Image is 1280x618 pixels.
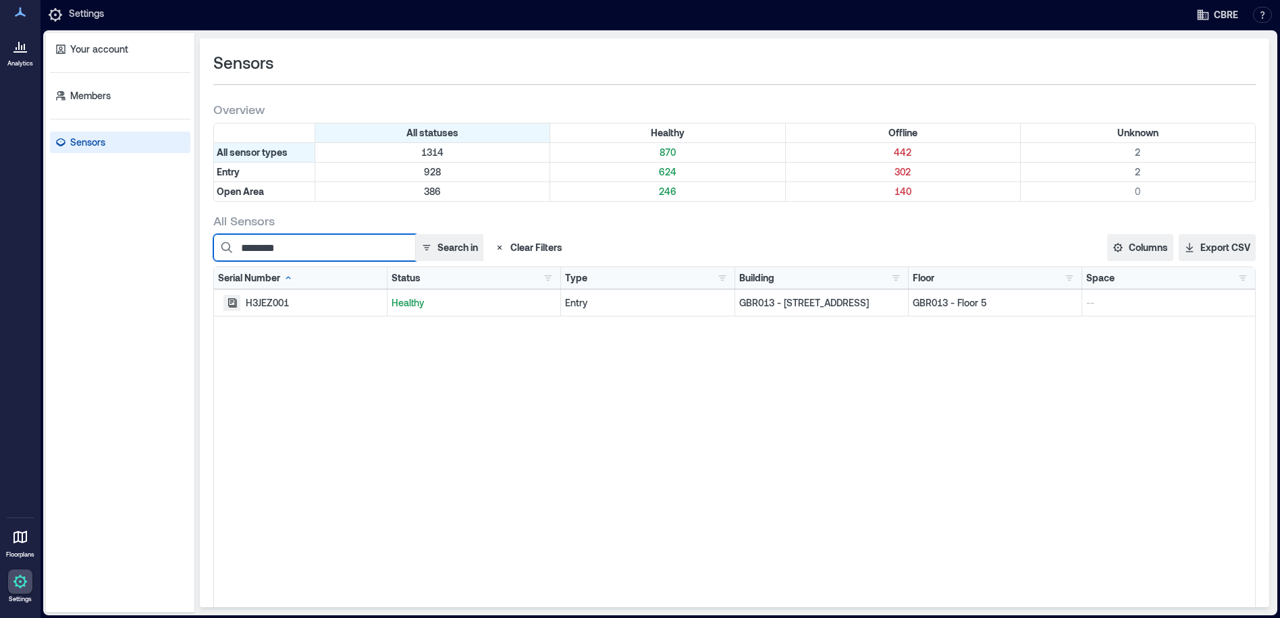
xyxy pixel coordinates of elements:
[1179,234,1256,261] button: Export CSV
[913,296,1077,310] p: GBR013 - Floor 5
[565,271,587,285] div: Type
[1214,8,1238,22] span: CBRE
[565,296,730,310] div: Entry
[50,85,190,107] a: Members
[550,163,785,181] div: Filter by Type: Entry & Status: Healthy
[553,165,782,179] p: 624
[1023,185,1252,198] p: 0
[214,143,315,162] div: All sensor types
[789,165,1017,179] p: 302
[553,185,782,198] p: 246
[1023,165,1252,179] p: 2
[214,163,315,181] div: Filter by Type: Entry
[50,38,190,60] a: Your account
[913,271,934,285] div: Floor
[1021,182,1255,201] div: Filter by Type: Open Area & Status: Unknown (0 sensors)
[318,165,547,179] p: 928
[1021,123,1255,142] div: Filter by Status: Unknown
[70,136,105,149] p: Sensors
[70,89,111,103] p: Members
[789,185,1017,198] p: 140
[218,271,294,285] div: Serial Number
[213,213,275,229] span: All Sensors
[786,123,1021,142] div: Filter by Status: Offline
[786,182,1021,201] div: Filter by Type: Open Area & Status: Offline
[1021,163,1255,181] div: Filter by Type: Entry & Status: Unknown
[246,296,383,310] div: H3JEZ001
[789,146,1017,159] p: 442
[1107,234,1173,261] button: Columns
[70,43,128,56] p: Your account
[3,30,37,72] a: Analytics
[318,185,547,198] p: 386
[9,595,32,603] p: Settings
[489,234,568,261] button: Clear Filters
[786,163,1021,181] div: Filter by Type: Entry & Status: Offline
[392,271,421,285] div: Status
[415,234,483,261] button: Search in
[1086,296,1251,310] p: --
[318,146,547,159] p: 1314
[6,551,34,559] p: Floorplans
[1086,271,1115,285] div: Space
[553,146,782,159] p: 870
[69,7,104,23] p: Settings
[4,565,36,607] a: Settings
[739,271,774,285] div: Building
[7,59,33,67] p: Analytics
[550,123,785,142] div: Filter by Status: Healthy
[739,296,904,310] p: GBR013 - [STREET_ADDRESS]
[214,182,315,201] div: Filter by Type: Open Area
[2,521,38,563] a: Floorplans
[1192,4,1242,26] button: CBRE
[213,101,265,117] span: Overview
[315,123,550,142] div: All statuses
[392,296,556,310] p: Healthy
[1023,146,1252,159] p: 2
[50,132,190,153] a: Sensors
[213,52,273,74] span: Sensors
[550,182,785,201] div: Filter by Type: Open Area & Status: Healthy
